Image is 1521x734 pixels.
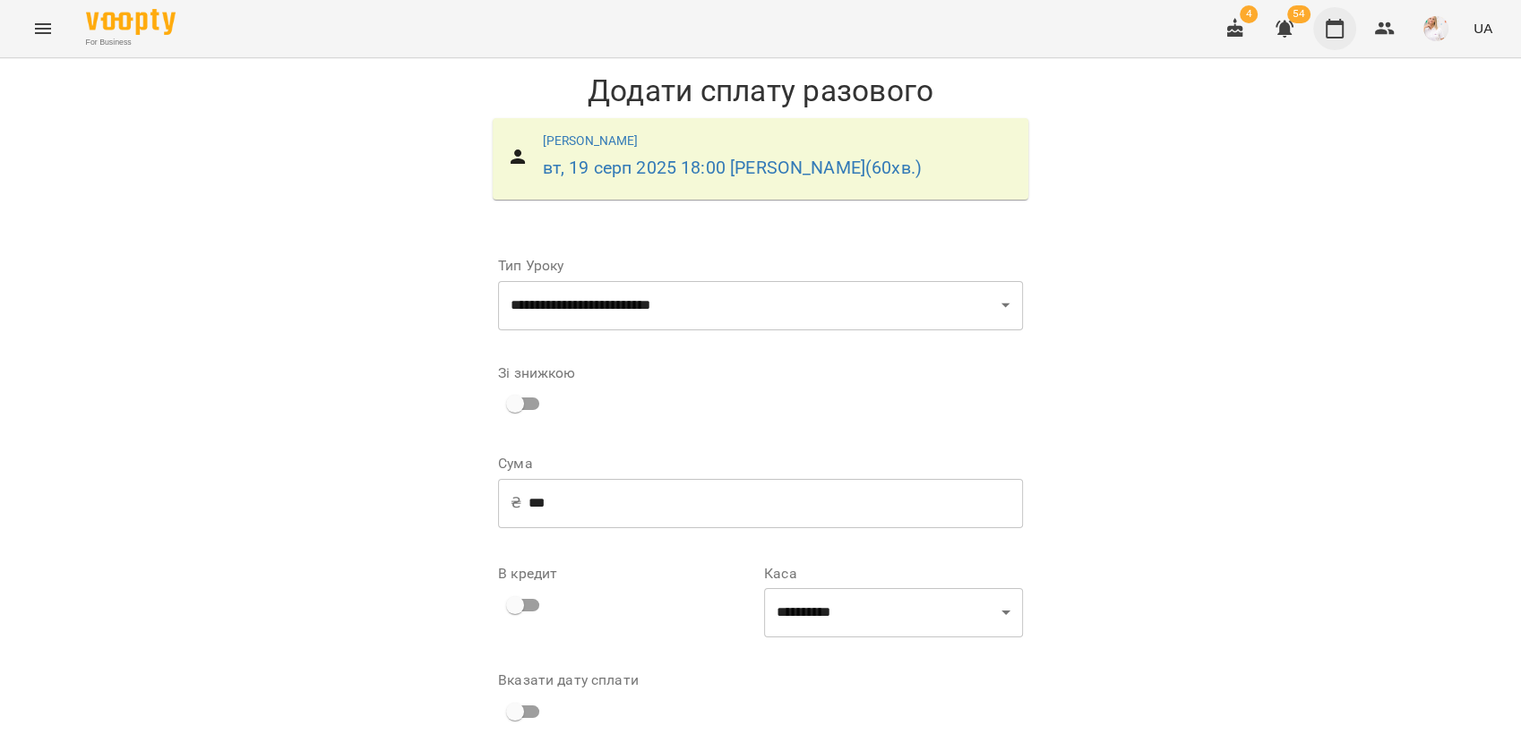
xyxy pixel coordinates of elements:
h1: Додати сплату разового [484,73,1037,109]
label: Каса [764,567,1023,581]
button: UA [1466,12,1500,45]
img: eae1df90f94753cb7588c731c894874c.jpg [1423,16,1448,41]
label: Зі знижкою [498,366,575,380]
p: ₴ [511,492,521,514]
span: UA [1474,19,1492,38]
label: В кредит [498,567,757,581]
label: Сума [498,457,1023,471]
img: Voopty Logo [86,9,176,35]
label: Тип Уроку [498,259,1023,273]
span: For Business [86,37,176,48]
span: 54 [1287,5,1310,23]
button: Menu [21,7,64,50]
span: 4 [1240,5,1258,23]
a: вт, 19 серп 2025 18:00 [PERSON_NAME](60хв.) [543,158,922,178]
label: Вказати дату сплати [498,673,757,687]
a: [PERSON_NAME] [543,133,639,148]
